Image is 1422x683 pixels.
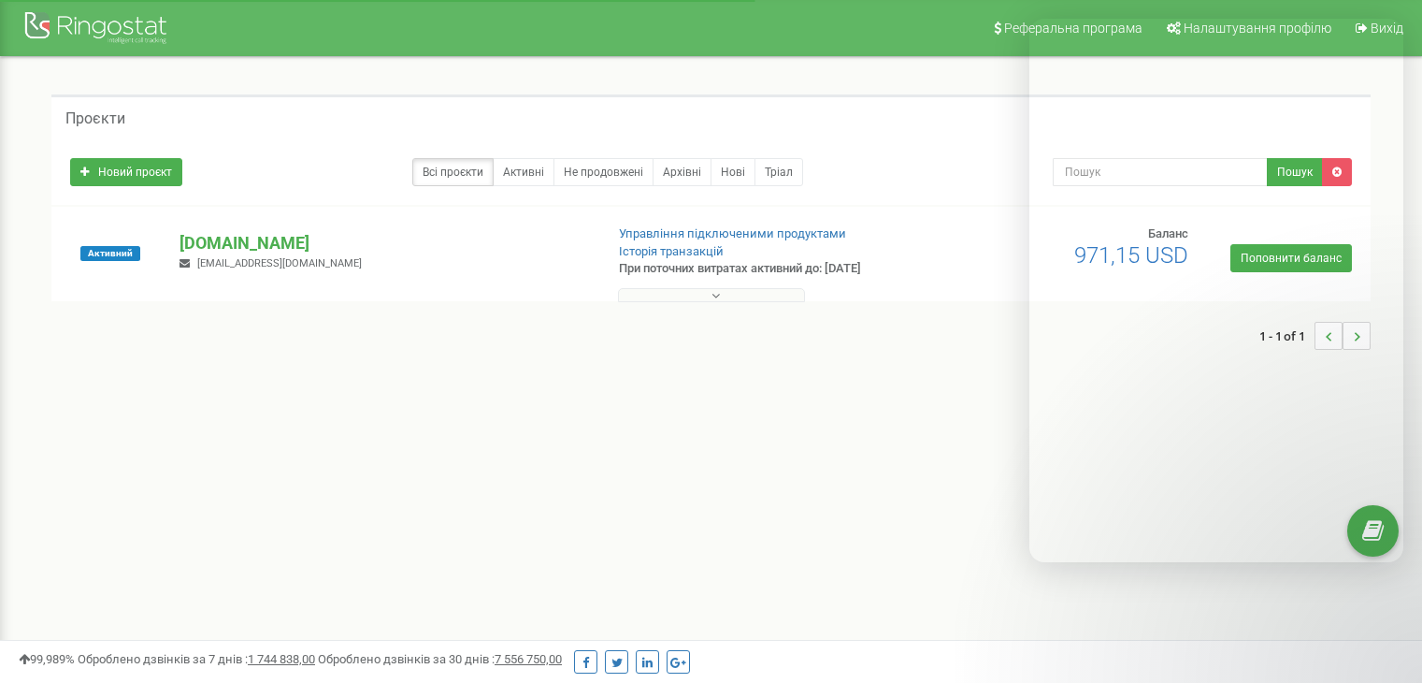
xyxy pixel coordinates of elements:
[619,226,846,240] a: Управління підключеними продуктами
[1004,21,1142,36] span: Реферальна програма
[80,246,140,261] span: Активний
[180,231,588,255] p: [DOMAIN_NAME]
[318,652,562,666] span: Оброблено дзвінків за 30 днів :
[1358,577,1403,622] iframe: Intercom live chat
[70,158,182,186] a: Новий проєкт
[412,158,494,186] a: Всі проєкти
[619,260,918,278] p: При поточних витратах активний до: [DATE]
[619,244,724,258] a: Історія транзакцій
[65,110,125,127] h5: Проєкти
[78,652,315,666] span: Оброблено дзвінків за 7 днів :
[197,257,362,269] span: [EMAIL_ADDRESS][DOMAIN_NAME]
[493,158,554,186] a: Активні
[653,158,711,186] a: Архівні
[1029,19,1403,562] iframe: Intercom live chat
[248,652,315,666] u: 1 744 838,00
[495,652,562,666] u: 7 556 750,00
[19,652,75,666] span: 99,989%
[754,158,803,186] a: Тріал
[553,158,654,186] a: Не продовжені
[711,158,755,186] a: Нові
